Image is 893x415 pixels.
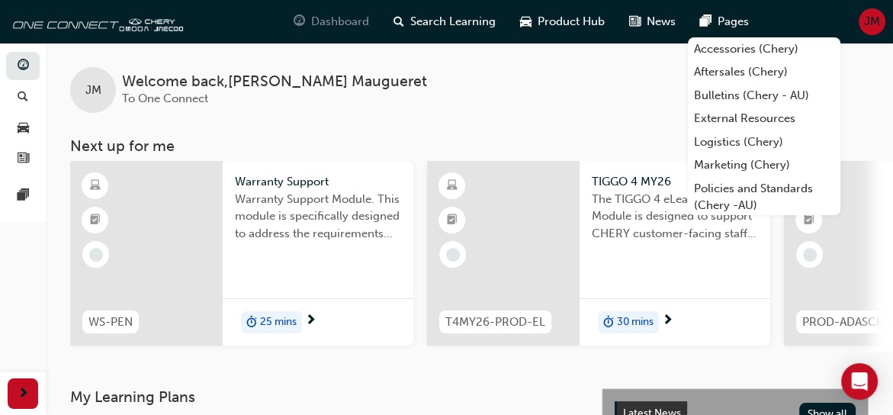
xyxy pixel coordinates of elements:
[647,13,676,31] span: News
[520,12,532,31] span: car-icon
[90,211,101,230] span: booktick-icon
[446,248,460,262] span: learningRecordVerb_NONE-icon
[688,107,840,130] a: External Resources
[70,161,413,346] a: WS-PENWarranty SupportWarranty Support Module. This module is specifically designed to address th...
[841,363,878,400] div: Open Intercom Messenger
[410,13,496,31] span: Search Learning
[617,314,654,331] span: 30 mins
[688,153,840,177] a: Marketing (Chery)
[122,92,208,105] span: To One Connect
[603,313,614,333] span: duration-icon
[859,8,885,35] button: JM
[18,153,29,166] span: news-icon
[311,13,369,31] span: Dashboard
[617,6,688,37] a: news-iconNews
[688,130,840,154] a: Logistics (Chery)
[246,313,257,333] span: duration-icon
[88,314,133,331] span: WS-PEN
[688,6,761,37] a: pages-iconPages
[85,82,101,99] span: JM
[508,6,617,37] a: car-iconProduct Hub
[393,12,404,31] span: search-icon
[90,176,101,196] span: learningResourceType_ELEARNING-icon
[70,388,577,406] h3: My Learning Plans
[803,248,817,262] span: learningRecordVerb_NONE-icon
[46,137,893,155] h3: Next up for me
[688,60,840,84] a: Aftersales (Chery)
[592,191,758,243] span: The TIGGO 4 eLearning Module is designed to support CHERY customer-facing staff with the product ...
[305,314,316,328] span: next-icon
[445,314,545,331] span: T4MY26-PROD-EL
[18,91,28,105] span: search-icon
[804,211,814,230] span: booktick-icon
[294,12,305,31] span: guage-icon
[447,211,458,230] span: booktick-icon
[235,173,401,191] span: Warranty Support
[260,314,297,331] span: 25 mins
[18,60,29,73] span: guage-icon
[235,191,401,243] span: Warranty Support Module. This module is specifically designed to address the requirements and pro...
[864,13,880,31] span: JM
[18,189,29,203] span: pages-icon
[427,161,770,346] a: T4MY26-PROD-ELTIGGO 4 MY26The TIGGO 4 eLearning Module is designed to support CHERY customer-faci...
[122,73,427,91] span: Welcome back , [PERSON_NAME] Maugueret
[700,12,712,31] span: pages-icon
[18,121,29,135] span: car-icon
[662,314,673,328] span: next-icon
[688,37,840,61] a: Accessories (Chery)
[89,248,103,262] span: learningRecordVerb_NONE-icon
[381,6,508,37] a: search-iconSearch Learning
[18,384,29,404] span: next-icon
[718,13,749,31] span: Pages
[688,177,840,217] a: Policies and Standards (Chery -AU)
[8,6,183,37] img: oneconnect
[629,12,641,31] span: news-icon
[538,13,605,31] span: Product Hub
[688,84,840,108] a: Bulletins (Chery - AU)
[592,173,758,191] span: TIGGO 4 MY26
[281,6,381,37] a: guage-iconDashboard
[447,176,458,196] span: learningResourceType_ELEARNING-icon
